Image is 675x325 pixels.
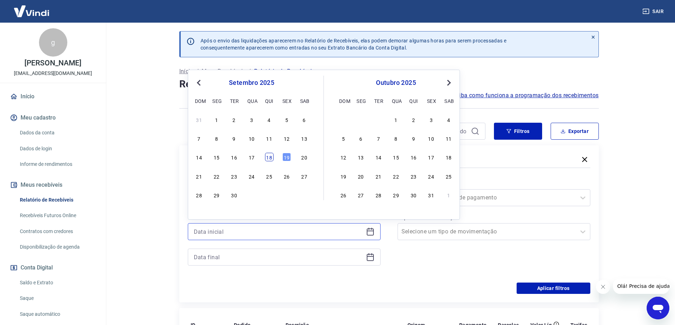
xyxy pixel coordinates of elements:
div: Choose sexta-feira, 3 de outubro de 2025 [282,191,291,199]
a: Saldo e Extrato [17,275,97,290]
div: Choose segunda-feira, 29 de setembro de 2025 [212,191,221,199]
div: Choose terça-feira, 2 de setembro de 2025 [230,115,238,124]
div: Choose terça-feira, 16 de setembro de 2025 [230,153,238,161]
iframe: Mensagem da empresa [613,278,669,294]
p: / [248,67,251,76]
div: Choose sexta-feira, 31 de outubro de 2025 [427,191,435,199]
div: Choose segunda-feira, 27 de outubro de 2025 [356,191,365,199]
div: Choose terça-feira, 14 de outubro de 2025 [374,153,383,161]
a: Informe de rendimentos [17,157,97,172]
button: Exportar [551,123,599,140]
div: Choose quarta-feira, 1 de outubro de 2025 [392,115,400,124]
a: Início [179,67,193,76]
div: Choose quarta-feira, 22 de outubro de 2025 [392,172,400,180]
div: Choose sábado, 1 de novembro de 2025 [444,191,453,199]
div: Choose segunda-feira, 29 de setembro de 2025 [356,115,365,124]
div: Choose quinta-feira, 2 de outubro de 2025 [409,115,418,124]
div: qui [265,97,274,105]
p: Relatório de Recebíveis [254,67,315,76]
div: month 2025-09 [194,114,309,200]
div: sab [300,97,309,105]
div: Choose domingo, 19 de outubro de 2025 [339,172,348,180]
div: Choose quinta-feira, 11 de setembro de 2025 [265,134,274,143]
div: Choose domingo, 12 de outubro de 2025 [339,153,348,161]
button: Meu cadastro [9,110,97,126]
div: Choose sábado, 6 de setembro de 2025 [300,115,309,124]
a: Saque automático [17,307,97,321]
div: Choose sábado, 11 de outubro de 2025 [444,134,453,143]
button: Sair [641,5,666,18]
button: Meus recebíveis [9,177,97,193]
div: Choose quarta-feira, 29 de outubro de 2025 [392,191,400,199]
div: Choose domingo, 5 de outubro de 2025 [339,134,348,143]
a: Saiba como funciona a programação dos recebimentos [452,91,599,100]
p: Após o envio das liquidações aparecerem no Relatório de Recebíveis, elas podem demorar algumas ho... [201,37,507,51]
div: Choose segunda-feira, 22 de setembro de 2025 [212,172,221,180]
button: Next Month [445,79,453,87]
a: Recebíveis Futuros Online [17,208,97,223]
div: Choose sábado, 18 de outubro de 2025 [444,153,453,161]
h4: Relatório de Recebíveis [179,77,599,91]
iframe: Fechar mensagem [596,280,610,294]
iframe: Botão para abrir a janela de mensagens [647,297,669,319]
label: Tipo de Movimentação [399,213,589,222]
p: [EMAIL_ADDRESS][DOMAIN_NAME] [14,70,92,77]
div: Choose domingo, 28 de setembro de 2025 [195,191,203,199]
input: Data final [194,252,363,262]
div: Choose quinta-feira, 18 de setembro de 2025 [265,153,274,161]
a: Dados de login [17,141,97,156]
div: qua [247,97,256,105]
div: Choose sexta-feira, 26 de setembro de 2025 [282,172,291,180]
a: Saque [17,291,97,306]
div: Choose sábado, 13 de setembro de 2025 [300,134,309,143]
div: qua [392,97,400,105]
div: Choose segunda-feira, 8 de setembro de 2025 [212,134,221,143]
img: Vindi [9,0,55,22]
div: Choose quinta-feira, 30 de outubro de 2025 [409,191,418,199]
div: seg [212,97,221,105]
div: sab [444,97,453,105]
div: sex [427,97,435,105]
div: ter [374,97,383,105]
input: Data inicial [194,226,363,237]
div: Choose quinta-feira, 4 de setembro de 2025 [265,115,274,124]
div: Choose quarta-feira, 8 de outubro de 2025 [392,134,400,143]
div: Choose quinta-feira, 23 de outubro de 2025 [409,172,418,180]
div: sex [282,97,291,105]
div: Choose terça-feira, 30 de setembro de 2025 [230,191,238,199]
button: Previous Month [195,79,203,87]
div: Choose terça-feira, 30 de setembro de 2025 [374,115,383,124]
p: [PERSON_NAME] [24,59,81,67]
div: Choose domingo, 28 de setembro de 2025 [339,115,348,124]
button: Aplicar filtros [517,283,590,294]
div: Choose sábado, 4 de outubro de 2025 [444,115,453,124]
div: dom [195,97,203,105]
div: Choose domingo, 7 de setembro de 2025 [195,134,203,143]
div: Choose segunda-feira, 6 de outubro de 2025 [356,134,365,143]
div: Choose quarta-feira, 1 de outubro de 2025 [247,191,256,199]
div: Choose domingo, 21 de setembro de 2025 [195,172,203,180]
div: seg [356,97,365,105]
div: Choose quarta-feira, 17 de setembro de 2025 [247,153,256,161]
a: Meus Recebíveis [202,67,246,76]
div: Choose domingo, 26 de outubro de 2025 [339,191,348,199]
p: / [196,67,199,76]
div: Choose quarta-feira, 15 de outubro de 2025 [392,153,400,161]
div: Choose segunda-feira, 15 de setembro de 2025 [212,153,221,161]
div: Choose sábado, 27 de setembro de 2025 [300,172,309,180]
div: Choose terça-feira, 7 de outubro de 2025 [374,134,383,143]
div: Choose sábado, 20 de setembro de 2025 [300,153,309,161]
div: Choose terça-feira, 28 de outubro de 2025 [374,191,383,199]
div: qui [409,97,418,105]
div: Choose segunda-feira, 1 de setembro de 2025 [212,115,221,124]
div: Choose terça-feira, 23 de setembro de 2025 [230,172,238,180]
div: Choose quinta-feira, 9 de outubro de 2025 [409,134,418,143]
a: Dados da conta [17,126,97,140]
div: Choose domingo, 14 de setembro de 2025 [195,153,203,161]
div: Choose sexta-feira, 12 de setembro de 2025 [282,134,291,143]
a: Disponibilização de agenda [17,240,97,254]
a: Contratos com credores [17,224,97,239]
div: month 2025-10 [338,114,454,200]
